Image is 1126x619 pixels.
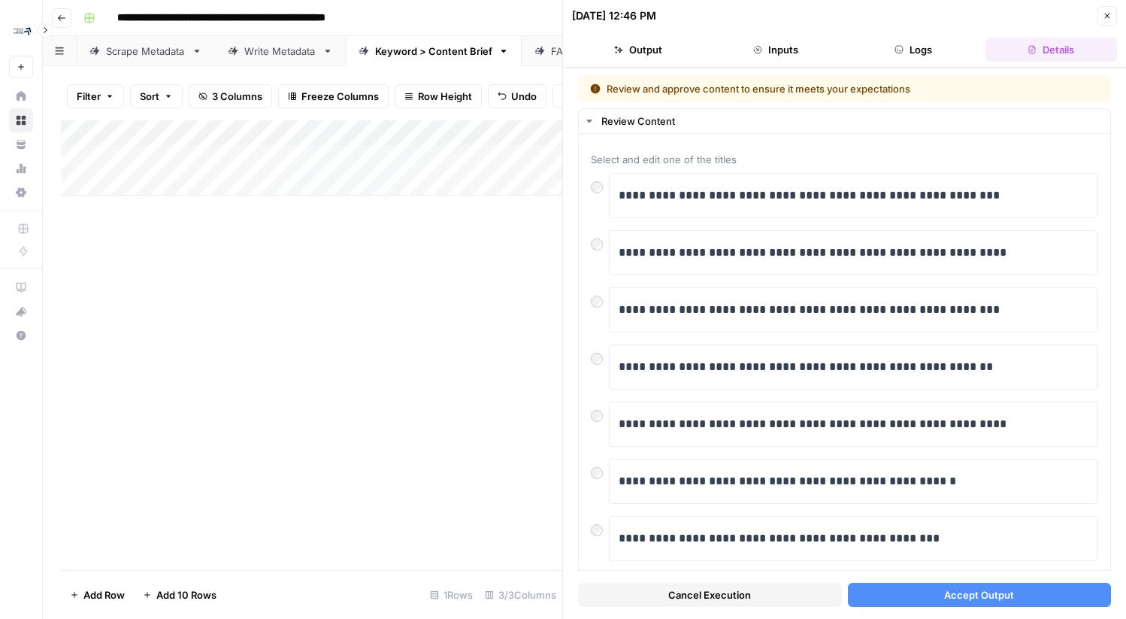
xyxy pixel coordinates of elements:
div: FAQs [551,44,575,59]
span: Add Row [83,587,125,602]
span: Sort [140,89,159,104]
button: Add Row [61,583,134,607]
span: Add 10 Rows [156,587,216,602]
a: AirOps Academy [9,275,33,299]
button: Help + Support [9,323,33,347]
button: Freeze Columns [278,84,389,108]
a: Home [9,84,33,108]
span: Row Height [418,89,472,104]
a: FAQs [522,36,604,66]
span: Select and edit one of the titles [591,152,1098,167]
div: What's new? [10,300,32,323]
div: 3/3 Columns [479,583,562,607]
a: Write Metadata [215,36,346,66]
img: Compound Growth Logo [9,17,36,44]
span: Undo [511,89,537,104]
div: 1 Rows [424,583,479,607]
span: Freeze Columns [301,89,379,104]
span: 3 Columns [212,89,262,104]
button: Row Height [395,84,482,108]
div: Write Metadata [244,44,316,59]
div: [DATE] 12:46 PM [572,8,656,23]
button: Logs [848,38,979,62]
button: Add 10 Rows [134,583,226,607]
button: Filter [67,84,124,108]
button: Inputs [710,38,841,62]
button: Accept Output [848,583,1112,607]
button: What's new? [9,299,33,323]
div: Review and approve content to ensure it meets your expectations [590,81,1005,96]
button: 3 Columns [189,84,272,108]
button: Review Content [579,109,1110,133]
a: Usage [9,156,33,181]
span: Accept Output [944,587,1014,602]
button: Workspace: Compound Growth [9,12,33,50]
button: Undo [488,84,546,108]
div: Review Content [601,114,1101,129]
a: Scrape Metadata [77,36,215,66]
button: Output [572,38,704,62]
div: Keyword > Content Brief [375,44,492,59]
a: Your Data [9,132,33,156]
span: Cancel Execution [668,587,751,602]
a: Settings [9,181,33,205]
div: Scrape Metadata [106,44,186,59]
button: Sort [130,84,183,108]
button: Details [985,38,1117,62]
a: Keyword > Content Brief [346,36,522,66]
a: Browse [9,108,33,132]
span: Filter [77,89,101,104]
button: Cancel Execution [578,583,842,607]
